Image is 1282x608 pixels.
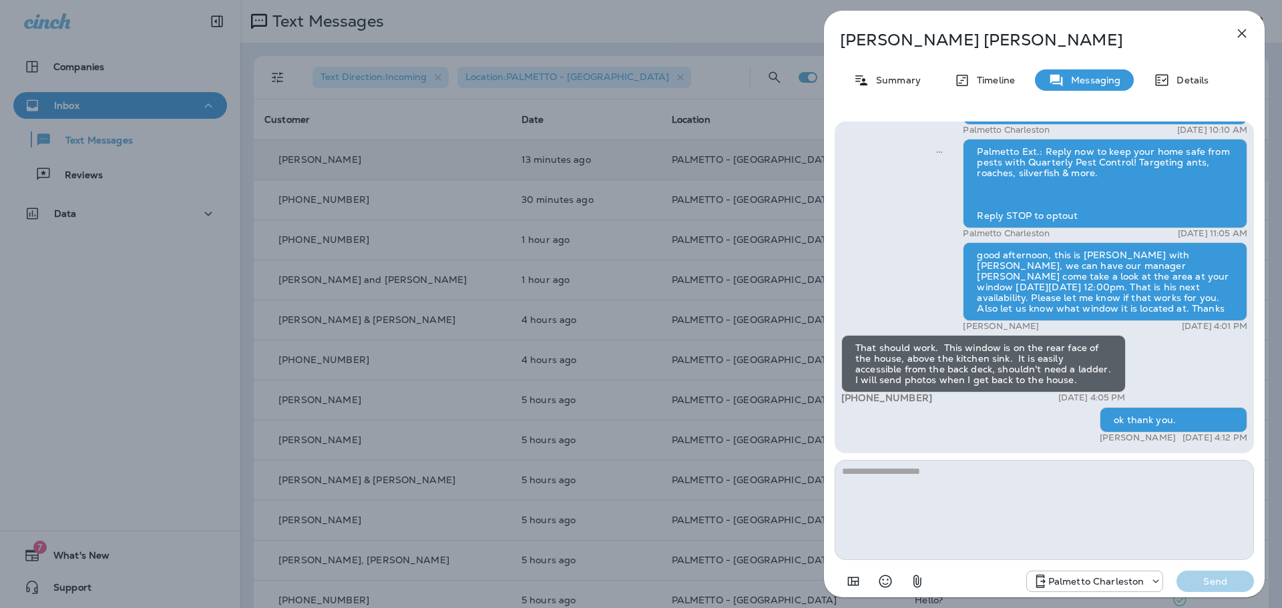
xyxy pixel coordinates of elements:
[1182,321,1247,332] p: [DATE] 4:01 PM
[963,228,1050,239] p: Palmetto Charleston
[1064,75,1120,85] p: Messaging
[963,321,1039,332] p: [PERSON_NAME]
[840,568,867,595] button: Add in a premade template
[1183,432,1247,443] p: [DATE] 4:12 PM
[936,145,943,157] span: Sent
[963,125,1050,135] p: Palmetto Charleston
[1048,576,1144,587] p: Palmetto Charleston
[963,139,1247,228] div: Palmetto Ext.: Reply now to keep your home safe from pests with Quarterly Pest Control! Targeting...
[1178,228,1247,239] p: [DATE] 11:05 AM
[1100,432,1176,443] p: [PERSON_NAME]
[1100,407,1247,432] div: ok thank you.
[872,568,899,595] button: Select an emoji
[1027,573,1163,589] div: +1 (843) 277-8322
[1058,392,1126,403] p: [DATE] 4:05 PM
[1170,75,1209,85] p: Details
[970,75,1015,85] p: Timeline
[841,335,1126,392] div: That should work. This window is on the rear face of the house, above the kitchen sink. It is eas...
[841,392,932,404] span: [PHONE_NUMBER]
[963,242,1247,321] div: good afternoon, this is [PERSON_NAME] with [PERSON_NAME], we can have our manager [PERSON_NAME] c...
[840,31,1205,49] p: [PERSON_NAME] [PERSON_NAME]
[869,75,921,85] p: Summary
[1177,125,1247,135] p: [DATE] 10:10 AM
